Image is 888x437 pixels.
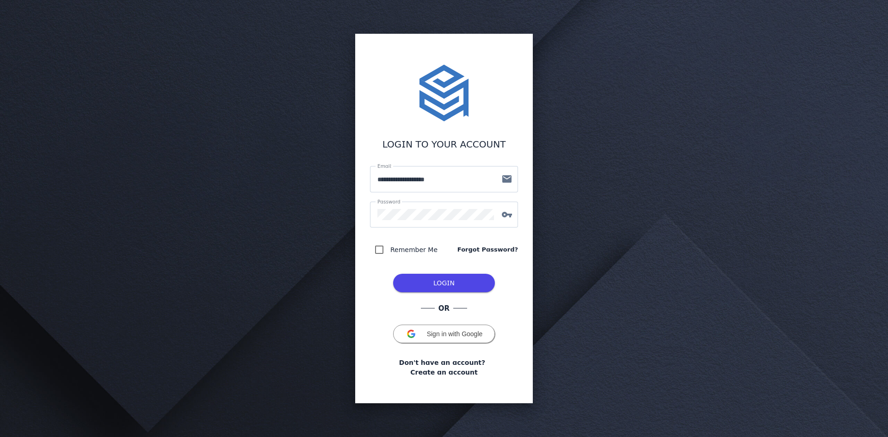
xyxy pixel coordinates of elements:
[433,279,455,287] span: LOGIN
[457,245,518,254] a: Forgot Password?
[496,209,518,220] mat-icon: vpn_key
[410,368,477,377] a: Create an account
[427,330,483,338] span: Sign in with Google
[377,163,391,169] mat-label: Email
[377,199,401,204] mat-label: Password
[399,358,485,368] span: Don't have an account?
[496,173,518,185] mat-icon: mail
[370,137,518,151] div: LOGIN TO YOUR ACCOUNT
[393,325,495,343] button: Sign in with Google
[435,303,453,314] span: OR
[414,63,474,123] img: stacktome.svg
[393,274,495,292] button: LOG IN
[388,244,438,255] label: Remember Me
